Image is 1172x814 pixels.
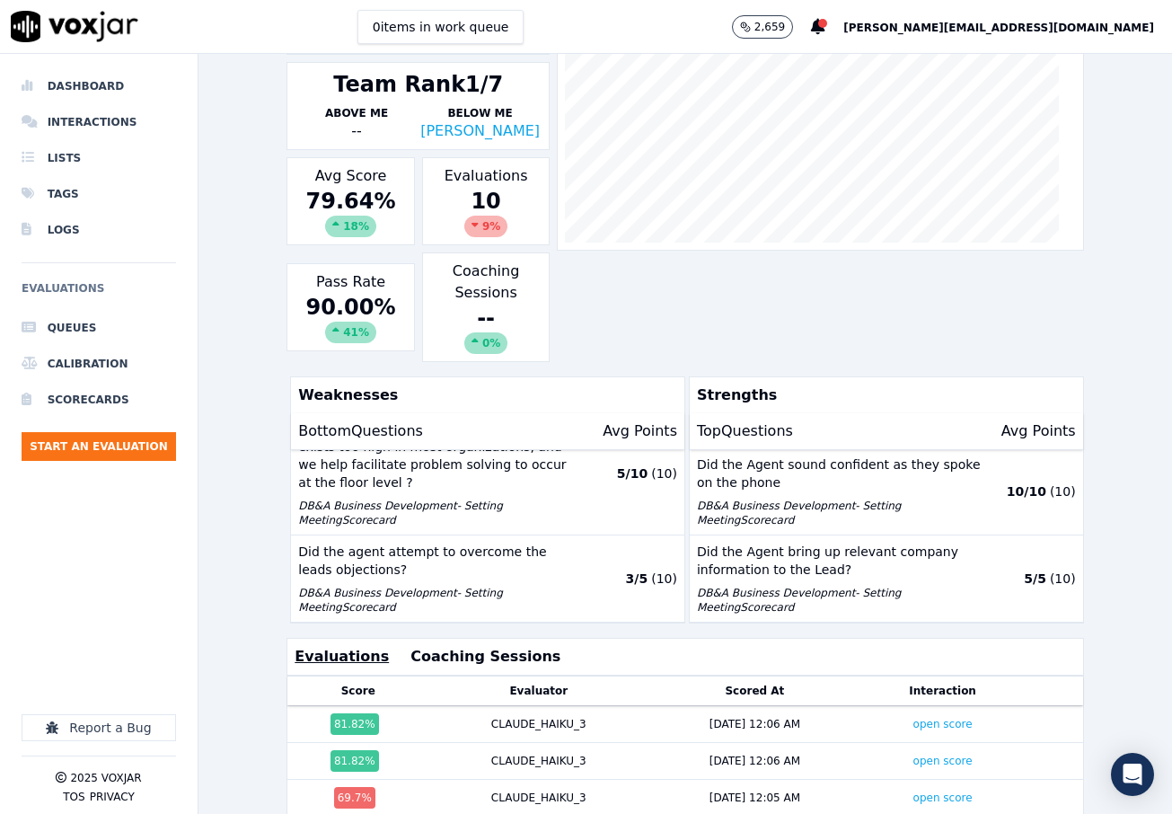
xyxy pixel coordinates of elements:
div: 9 % [464,216,507,237]
div: Evaluations [422,157,551,245]
a: Queues [22,310,176,346]
button: Interaction [909,684,976,698]
button: Privacy [90,790,135,804]
a: Logs [22,212,176,248]
div: [DATE] 12:06 AM [709,717,800,731]
div: Pass Rate [286,263,415,351]
p: DB&A Business Development- Setting Meeting Scorecard [298,499,582,527]
p: Did the Agent sound confident as they spoke on the phone [697,456,981,491]
p: Top Questions [697,420,793,442]
div: [DATE] 12:06 AM [709,754,800,768]
button: Did the agent explain how problem solving exists too high in most organizations, and we help faci... [291,412,684,535]
div: CLAUDE_HAIKU_3 [491,717,586,731]
p: Avg Points [1001,420,1076,442]
p: 10 / 10 [1007,482,1046,500]
button: TOS [63,790,84,804]
button: 2,659 [732,15,793,39]
p: ( 10 ) [651,570,677,588]
button: Did the Agent bring up relevant company information to the Lead? DB&A Business Development- Setti... [690,535,1083,623]
div: CLAUDE_HAIKU_3 [491,791,586,805]
a: open score [913,718,973,730]
div: Avg Score [286,157,415,245]
div: 0% [464,332,507,354]
button: Score [341,684,375,698]
div: Team Rank 1/7 [333,70,503,99]
p: Did the Agent bring up relevant company information to the Lead? [697,543,981,579]
p: Strengths [690,377,1076,413]
div: Coaching Sessions [422,252,551,362]
button: [PERSON_NAME][EMAIL_ADDRESS][DOMAIN_NAME] [843,16,1172,38]
button: Start an Evaluation [22,432,176,461]
p: Did the agent attempt to overcome the leads objections? [298,543,582,579]
a: [PERSON_NAME] [420,122,540,139]
p: 5 / 10 [617,465,648,482]
div: CLAUDE_HAIKU_3 [491,754,586,768]
p: Avg Points [603,420,677,442]
a: Lists [22,140,176,176]
p: Weaknesses [291,377,677,413]
button: Report a Bug [22,714,176,741]
a: Scorecards [22,382,176,418]
p: 5 / 5 [1024,570,1046,588]
div: [DATE] 12:05 AM [709,791,800,805]
div: Open Intercom Messenger [1111,753,1154,796]
img: voxjar logo [11,11,138,42]
div: 41 % [325,322,376,343]
a: open score [913,755,973,767]
button: Evaluator [509,684,568,698]
button: Did the Agent sound confident as they spoke on the phone DB&A Business Development- Setting Meeti... [690,448,1083,535]
div: -- [295,120,419,142]
p: ( 10 ) [651,465,677,482]
p: 2,659 [754,20,785,34]
div: 18 % [325,216,376,237]
a: Tags [22,176,176,212]
p: DB&A Business Development- Setting Meeting Scorecard [697,499,981,527]
button: Scored At [725,684,784,698]
button: 2,659 [732,15,811,39]
p: DB&A Business Development- Setting Meeting Scorecard [298,586,582,615]
p: ( 10 ) [1050,570,1076,588]
p: 3 / 5 [626,570,648,588]
div: 81.82 % [330,713,379,735]
h6: Evaluations [22,278,176,310]
a: open score [913,792,973,804]
div: 10 [430,187,542,237]
p: Above Me [295,106,419,120]
div: 81.82 % [330,750,379,772]
div: 90.00 % [295,293,407,343]
button: Evaluations [295,646,389,668]
button: Did the agent attempt to overcome the leads objections? DB&A Business Development- Setting Meetin... [291,535,684,623]
a: Interactions [22,104,176,140]
div: 69.7 % [334,787,375,809]
a: Calibration [22,346,176,382]
p: DB&A Business Development- Setting Meeting Scorecard [697,586,981,615]
p: ( 10 ) [1050,482,1076,500]
div: 79.64 % [295,187,407,237]
p: Did the agent explain how problem solving exists too high in most organizations, and we help faci... [298,420,582,491]
p: Bottom Questions [298,420,423,442]
p: 2025 Voxjar [70,771,141,785]
div: -- [430,304,542,354]
button: Coaching Sessions [410,646,560,668]
p: Below Me [419,106,542,120]
span: [PERSON_NAME][EMAIL_ADDRESS][DOMAIN_NAME] [843,22,1154,34]
a: Dashboard [22,68,176,104]
button: 0items in work queue [357,10,524,44]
